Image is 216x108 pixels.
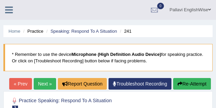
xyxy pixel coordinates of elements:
a: Speaking: Respond To A Situation [50,29,117,34]
a: Next » [34,78,56,90]
button: Report Question [58,78,107,90]
a: Home [9,29,20,34]
button: Re-Attempt [173,78,211,90]
a: Troubleshoot Recording [109,78,171,90]
a: « Prev [9,78,32,90]
li: 241 [118,28,132,34]
blockquote: * Remember to use the device for speaking practice. Or click on [Troubleshoot Recording] button b... [3,44,213,71]
span: 0 [157,3,164,9]
li: Practice [21,28,43,34]
b: Microphone (High Definition Audio Device) [71,52,161,57]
